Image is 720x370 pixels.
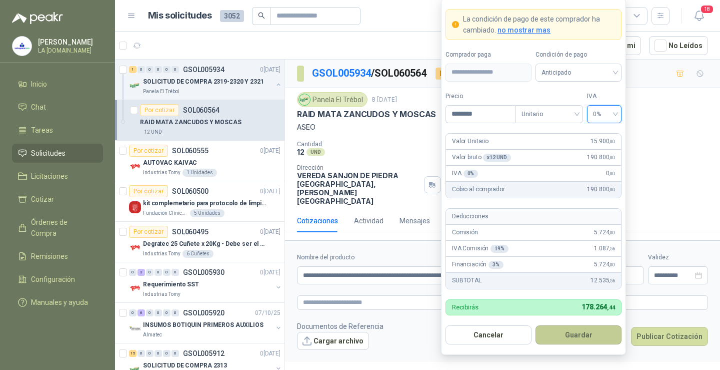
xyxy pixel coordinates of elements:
div: 6 Cuñetes [182,250,213,258]
label: Condición de pago [535,50,621,60]
a: Licitaciones [12,167,103,186]
a: Configuración [12,270,103,289]
p: 12 [297,148,304,156]
div: 1 Unidades [182,169,217,177]
p: 0[DATE] [260,227,280,237]
div: UND [306,148,325,156]
span: Anticipado [541,65,615,80]
div: x 12 UND [483,154,510,162]
span: Inicio [31,79,47,90]
a: Órdenes de Compra [12,213,103,243]
p: Panela El Trébol [143,88,179,96]
div: Por cotizar [435,68,481,80]
span: ,00 [609,230,615,235]
div: Por cotizar [129,185,168,197]
span: Órdenes de Compra [31,217,93,239]
p: Valor Unitario [452,137,488,146]
img: Company Logo [12,37,31,56]
p: 0[DATE] [260,65,280,75]
span: Remisiones [31,251,68,262]
span: ,56 [609,246,615,251]
p: 0[DATE] [260,187,280,196]
button: Publicar Cotización [631,327,708,346]
p: SOLICITUD DE COMPRA 2319-2320 Y 2321 [143,77,264,87]
button: 18 [690,7,708,25]
p: SOL060555 [172,147,208,154]
a: Inicio [12,75,103,94]
p: Comisión [452,228,478,237]
a: GSOL005934 [312,67,371,79]
div: 0 [171,269,179,276]
a: Por cotizarSOL0605000[DATE] Company Logokit complemetario para protocolo de limpiezaFundación Clí... [115,181,284,222]
div: 0 [146,309,153,316]
span: Manuales y ayuda [31,297,88,308]
p: 0[DATE] [260,349,280,358]
p: 0[DATE] [260,268,280,277]
p: 07/10/25 [255,308,280,318]
img: Company Logo [129,282,141,294]
img: Company Logo [129,80,141,92]
p: ASEO [297,122,708,133]
span: no mostrar mas [497,26,550,34]
a: Por cotizarSOL0604950[DATE] Company LogoDegratec 25 Cuñete x 20Kg - Debe ser el de Tecnas (por ah... [115,222,284,262]
a: Por cotizarSOL060564RAID MATA ZANCUDOS Y MOSCAS12 UND [115,100,284,141]
div: 0 [146,269,153,276]
label: Nombre del producto [297,253,504,262]
div: 0 [129,309,136,316]
p: kit complemetario para protocolo de limpieza [143,199,267,208]
div: 6 [137,309,145,316]
p: Degratec 25 Cuñete x 20Kg - Debe ser el de Tecnas (por ahora homologado) - (Adjuntar ficha técnica) [143,239,267,249]
p: Financiación [452,260,503,269]
p: / SOL060564 [312,66,427,81]
p: Documentos de Referencia [297,321,383,332]
div: 0 [171,309,179,316]
span: ,44 [607,304,615,311]
span: 15.900 [590,137,615,146]
p: Valor bruto [452,153,511,162]
div: 0 [163,66,170,73]
p: Industrias Tomy [143,290,180,298]
span: ,00 [609,139,615,144]
button: Guardar [535,325,621,344]
span: 0% [593,107,615,122]
div: 0 [163,350,170,357]
div: Cotizaciones [297,215,338,226]
img: Company Logo [129,201,141,213]
p: LA [DOMAIN_NAME] [38,48,100,54]
p: Industrias Tomy [143,250,180,258]
p: IVA Comisión [452,244,508,253]
div: Por cotizar [129,145,168,157]
span: ,00 [609,171,615,176]
span: Solicitudes [31,148,65,159]
span: ,00 [609,155,615,160]
div: 0 [146,350,153,357]
h1: Mis solicitudes [148,9,212,23]
div: 5 Unidades [190,209,224,217]
a: 0 6 0 0 0 0 GSOL00592007/10/25 Company LogoINSUMOS BOTIQUIN PRIMEROS AUXILIOSAlmatec [129,307,282,339]
div: 0 [146,66,153,73]
div: 1 [129,66,136,73]
span: Cotizar [31,194,54,205]
p: La condición de pago de este comprador ha cambiado. [463,14,615,36]
span: Licitaciones [31,171,68,182]
p: SOL060495 [172,228,208,235]
p: GSOL005930 [183,269,224,276]
a: Remisiones [12,247,103,266]
div: 0 [154,350,162,357]
div: 19 % [490,245,508,253]
p: [PERSON_NAME] [38,39,100,46]
div: 0 [154,309,162,316]
img: Company Logo [129,161,141,173]
p: IVA [452,169,478,178]
p: 8 [DATE] [371,95,397,105]
div: Por cotizar [140,104,179,116]
p: SUBTOTAL [452,276,481,285]
span: exclamation-circle [452,21,459,28]
p: Almatec [143,331,162,339]
p: GSOL005934 [183,66,224,73]
span: Configuración [31,274,75,285]
span: Unitario [521,107,577,122]
div: 0 [163,269,170,276]
div: Panela El Trébol [297,92,367,107]
p: Deducciones [452,212,488,221]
